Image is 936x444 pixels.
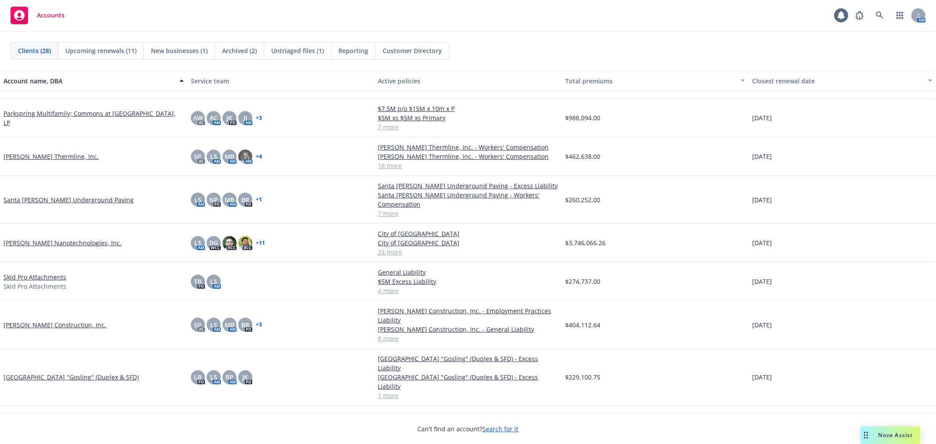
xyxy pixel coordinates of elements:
a: Skid Pro Attachments [4,272,66,282]
span: LS [194,238,201,247]
span: [DATE] [752,113,772,122]
a: $5M Excess Liability [378,277,558,286]
span: $404,112.64 [565,320,600,329]
a: [PERSON_NAME] Thermline, Inc. [4,152,99,161]
span: LS [194,195,201,204]
span: SP [194,152,201,161]
div: Drag to move [861,426,871,444]
a: [PERSON_NAME] Thermline, Inc. - Workers' Compensation [378,143,558,152]
span: $3,746,066.26 [565,238,606,247]
span: [DATE] [752,372,772,382]
img: photo [238,150,252,164]
span: MB [225,320,234,329]
a: 7 more [378,122,558,132]
span: AW [193,113,203,122]
span: Archived (2) [222,46,257,55]
a: Santa [PERSON_NAME] Underground Paving - Workers' Compensation [378,190,558,209]
button: Total premiums [562,70,749,91]
a: General Liability [378,268,558,277]
span: NP [209,195,218,204]
span: JK [226,113,232,122]
div: Account name, DBA [4,76,174,86]
span: JJ [244,113,247,122]
span: DG [209,238,218,247]
span: LS [210,372,217,382]
a: + 3 [256,115,262,121]
span: [DATE] [752,195,772,204]
a: [GEOGRAPHIC_DATA] "Gosling" (Duplex & SFD) - Excess Liability [378,372,558,391]
a: Switch app [891,7,909,24]
a: Santa [PERSON_NAME] Underground Paving [4,195,134,204]
span: LS [210,152,217,161]
button: Nova Assist [861,426,920,444]
a: 4 more [378,286,558,295]
button: Service team [187,70,375,91]
span: Clients (28) [18,46,51,55]
a: + 11 [256,240,265,246]
span: [DATE] [752,152,772,161]
a: [GEOGRAPHIC_DATA] "Gosling" (Duplex & SFD) - Excess Liability [378,354,558,372]
span: Untriaged files (1) [271,46,324,55]
span: RP [226,372,233,382]
span: [DATE] [752,320,772,329]
span: Can't find an account? [418,424,519,433]
span: Accounts [37,12,65,19]
a: Accounts [7,3,68,28]
a: 7 more [378,209,558,218]
a: Search for it [483,425,519,433]
span: BR [241,195,249,204]
a: $5M xs $5M xs Primary [378,113,558,122]
span: Skid Pro Attachments [4,282,66,291]
div: Active policies [378,76,558,86]
a: [PERSON_NAME] Construction, Inc. - General Liability [378,325,558,334]
a: Parkspring Multifamily; Commons at [GEOGRAPHIC_DATA], LP [4,109,184,127]
a: 18 more [378,161,558,170]
span: $462,638.00 [565,152,600,161]
span: MB [225,195,234,204]
a: + 1 [256,197,262,202]
a: $7.5M p/o $15M x 10m x P [378,104,558,113]
span: $274,737.00 [565,277,600,286]
a: + 4 [256,154,262,159]
div: Closest renewal date [752,76,923,86]
a: [PERSON_NAME] Thermline, Inc. - Workers' Compensation [378,152,558,161]
a: + 3 [256,322,262,327]
a: [GEOGRAPHIC_DATA] "Gosling" (Duplex & SFD) [4,372,139,382]
span: $988,094.00 [565,113,600,122]
span: LB [194,372,201,382]
span: Customer Directory [383,46,442,55]
a: Report a Bug [851,7,868,24]
a: [PERSON_NAME] Construction, Inc. - Employment Practices Liability [378,306,558,325]
span: TB [194,277,201,286]
span: New businesses (1) [151,46,208,55]
img: photo [238,236,252,250]
span: [DATE] [752,277,772,286]
span: JK [242,372,248,382]
span: [DATE] [752,238,772,247]
div: Service team [191,76,371,86]
span: Reporting [338,46,368,55]
a: [PERSON_NAME] Nanotechnologies, Inc. [4,238,122,247]
span: Upcoming renewals (11) [65,46,136,55]
a: Search [871,7,889,24]
a: City of [GEOGRAPHIC_DATA] [378,229,558,238]
a: City of [GEOGRAPHIC_DATA] [378,238,558,247]
span: BR [241,320,249,329]
a: 1 more [378,391,558,400]
a: 24 more [378,247,558,257]
span: $229,100.75 [565,372,600,382]
span: LS [210,320,217,329]
span: SP [194,320,201,329]
span: AC [210,113,218,122]
a: 8 more [378,334,558,343]
img: photo [222,236,237,250]
a: Santa [PERSON_NAME] Underground Paving - Excess Liability [378,181,558,190]
span: LS [210,277,217,286]
span: $260,252.00 [565,195,600,204]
